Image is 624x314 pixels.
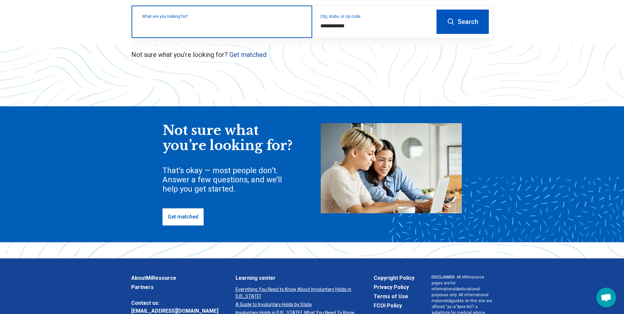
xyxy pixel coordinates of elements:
[374,283,414,291] a: Privacy Policy
[131,299,218,307] span: Contact us:
[162,208,204,225] a: Get matched
[596,288,616,307] div: Open chat
[162,123,294,153] div: Not sure what you’re looking for?
[374,274,414,282] a: Copyright Policy
[236,274,357,282] a: Learning center
[142,14,304,18] label: What are you looking for?
[374,302,414,310] a: FCOI Policy
[236,301,357,308] a: A Guide to Involuntary Holds by State
[131,50,493,59] p: Not sure what you’re looking for?
[131,274,218,282] a: AboutMiResource
[162,166,294,194] div: That’s okay — most people don’t. Answer a few questions, and we’ll help you get started.
[437,10,489,34] button: Search
[432,275,455,279] span: DISCLAIMER
[374,293,414,301] a: Terms of Use
[131,283,218,291] a: Partners
[229,51,266,59] a: Get matched
[236,286,357,300] a: Everything You Need to Know About Involuntary Holds in [US_STATE]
